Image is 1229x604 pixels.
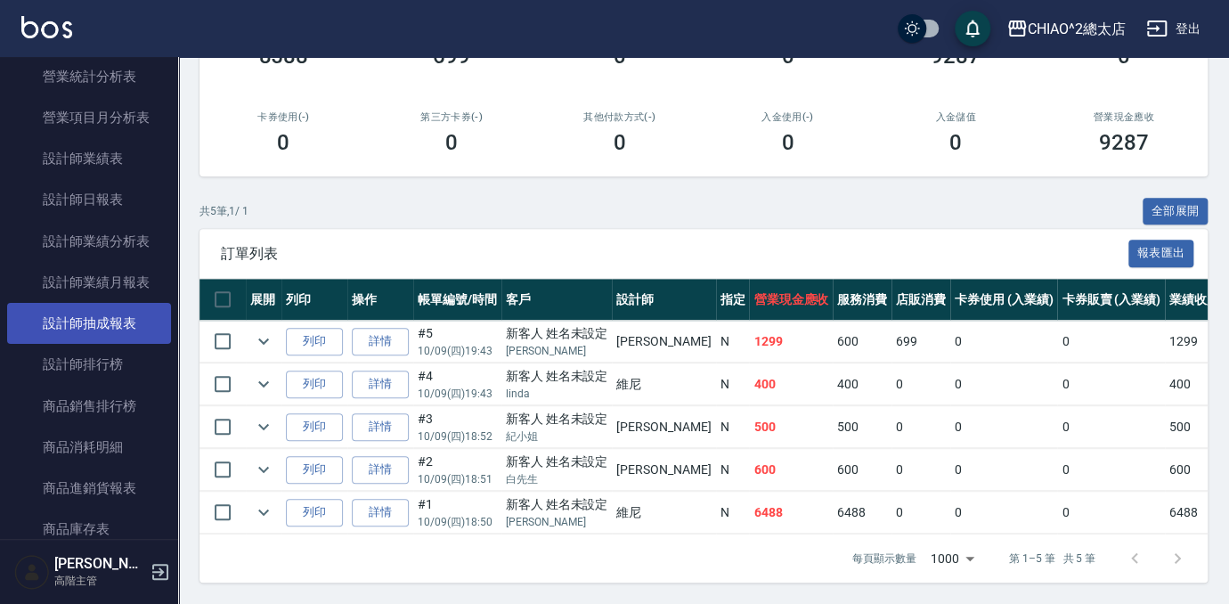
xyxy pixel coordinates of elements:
button: 列印 [286,328,343,355]
td: 0 [950,449,1058,491]
td: 400 [749,363,833,405]
a: 詳情 [352,413,409,441]
a: 商品庫存表 [7,509,171,550]
a: 設計師日報表 [7,179,171,220]
p: 第 1–5 筆 共 5 筆 [1009,551,1095,567]
th: 店販消費 [891,279,950,321]
td: #1 [413,492,501,534]
button: CHIAO^2總太店 [999,11,1133,47]
button: 列印 [286,456,343,484]
a: 設計師業績分析表 [7,221,171,262]
p: linda [506,386,608,402]
td: 600 [1165,449,1224,491]
th: 指定 [716,279,750,321]
h3: 0 [949,130,962,155]
h2: 營業現金應收 [1061,111,1186,123]
th: 卡券販賣 (入業績) [1057,279,1165,321]
h2: 卡券使用(-) [221,111,346,123]
th: 營業現金應收 [749,279,833,321]
td: 6488 [833,492,891,534]
button: expand row [250,413,277,440]
p: 白先生 [506,471,608,487]
td: 0 [950,406,1058,448]
td: 0 [950,363,1058,405]
td: 0 [950,492,1058,534]
td: 500 [833,406,891,448]
a: 商品銷售排行榜 [7,386,171,427]
a: 營業項目月分析表 [7,97,171,138]
h3: 9287 [1099,130,1149,155]
th: 服務消費 [833,279,891,321]
td: N [716,363,750,405]
p: 每頁顯示數量 [852,551,916,567]
td: 0 [891,449,950,491]
td: 1299 [749,321,833,363]
th: 卡券使用 (入業績) [950,279,1058,321]
td: [PERSON_NAME] [612,321,715,363]
div: 新客人 姓名未設定 [506,453,608,471]
td: #5 [413,321,501,363]
h2: 第三方卡券(-) [389,111,515,123]
a: 設計師排行榜 [7,344,171,385]
span: 訂單列表 [221,245,1128,263]
p: 10/09 (四) 18:51 [418,471,497,487]
p: 10/09 (四) 18:50 [418,514,497,530]
button: save [955,11,990,46]
button: expand row [250,499,277,526]
td: 0 [1057,406,1165,448]
td: 0 [1057,363,1165,405]
th: 帳單編號/時間 [413,279,501,321]
td: [PERSON_NAME] [612,406,715,448]
th: 業績收入 [1165,279,1224,321]
button: 報表匯出 [1128,240,1194,267]
td: 400 [833,363,891,405]
td: 0 [1057,492,1165,534]
div: 1000 [924,535,981,583]
a: 營業統計分析表 [7,56,171,97]
td: N [716,449,750,491]
td: N [716,492,750,534]
a: 設計師業績表 [7,138,171,179]
a: 報表匯出 [1128,244,1194,261]
a: 詳情 [352,328,409,355]
div: 新客人 姓名未設定 [506,495,608,514]
th: 操作 [347,279,413,321]
td: N [716,321,750,363]
h3: 0 [781,130,794,155]
img: Person [14,554,50,590]
td: 500 [749,406,833,448]
h2: 其他付款方式(-) [557,111,682,123]
a: 詳情 [352,456,409,484]
h2: 入金使用(-) [725,111,851,123]
td: #2 [413,449,501,491]
button: 全部展開 [1143,198,1209,225]
a: 商品進銷貨報表 [7,468,171,509]
h3: 0 [445,130,458,155]
button: 列印 [286,371,343,398]
td: 6488 [1165,492,1224,534]
th: 列印 [281,279,347,321]
td: 600 [749,449,833,491]
a: 商品消耗明細 [7,427,171,468]
td: #4 [413,363,501,405]
td: 1299 [1165,321,1224,363]
p: [PERSON_NAME] [506,343,608,359]
td: 0 [891,406,950,448]
button: 列印 [286,413,343,441]
img: Logo [21,16,72,38]
th: 客戶 [501,279,613,321]
h2: 入金儲值 [893,111,1019,123]
td: 0 [1057,449,1165,491]
td: 600 [833,449,891,491]
td: 600 [833,321,891,363]
p: 紀小姐 [506,429,608,445]
p: 10/09 (四) 19:43 [418,343,497,359]
p: 10/09 (四) 18:52 [418,429,497,445]
th: 設計師 [612,279,715,321]
p: 10/09 (四) 19:43 [418,386,497,402]
p: 共 5 筆, 1 / 1 [199,203,248,219]
td: 699 [891,321,950,363]
td: 400 [1165,363,1224,405]
h3: 0 [277,130,289,155]
td: 0 [1057,321,1165,363]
